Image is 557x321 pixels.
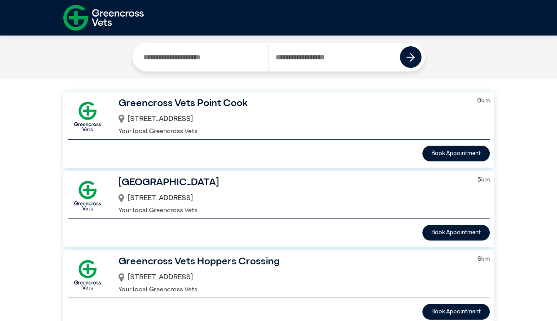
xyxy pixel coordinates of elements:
[136,43,268,71] input: Search by Clinic Name
[68,255,107,294] img: GX-Square.png
[118,175,466,191] h3: [GEOGRAPHIC_DATA]
[477,96,490,106] p: 0 km
[118,191,466,206] div: [STREET_ADDRESS]
[63,2,144,33] img: f-logo
[478,254,490,264] p: 6 km
[118,127,465,137] p: Your local Greencross Vets
[478,175,490,185] p: 5 km
[68,97,107,136] img: GX-Square.png
[118,254,466,270] h3: Greencross Vets Hoppers Crossing
[118,285,466,295] p: Your local Greencross Vets
[118,270,466,285] div: [STREET_ADDRESS]
[118,96,465,111] h3: Greencross Vets Point Cook
[422,146,490,161] button: Book Appointment
[422,304,490,320] button: Book Appointment
[268,43,400,71] input: Search by Postcode
[406,53,415,62] img: icon-right
[118,206,466,216] p: Your local Greencross Vets
[118,111,465,127] div: [STREET_ADDRESS]
[422,225,490,241] button: Book Appointment
[68,176,107,215] img: GX-Square.png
